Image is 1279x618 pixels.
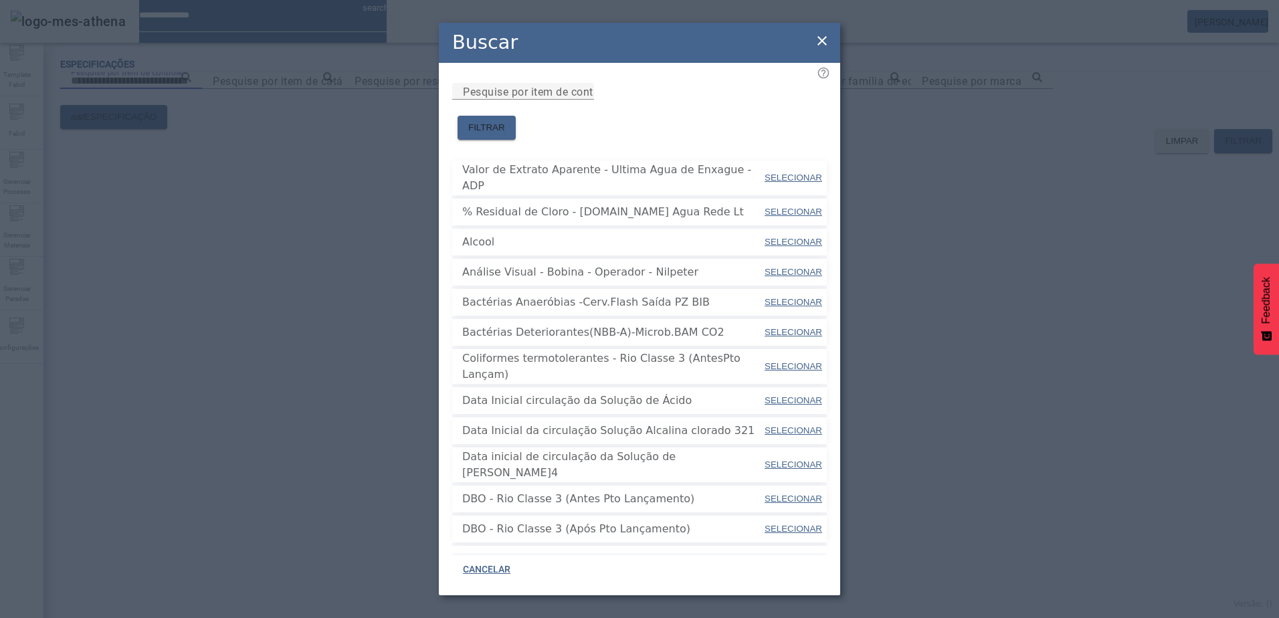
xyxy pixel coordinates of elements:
span: Data inicial de circulação da Solução de [PERSON_NAME]4 [462,449,763,481]
button: SELECIONAR [763,354,823,379]
span: DBO - Rio Classe 3 (Antes Pto Lançamento) [462,491,763,507]
span: SELECIONAR [765,459,822,470]
button: SELECIONAR [763,230,823,254]
span: SELECIONAR [765,173,822,183]
span: DBO - Rio Classe 3 (Após Pto Lançamento) [462,521,763,537]
span: SELECIONAR [765,267,822,277]
button: SELECIONAR [763,200,823,224]
button: SELECIONAR [763,517,823,541]
span: SELECIONAR [765,237,822,247]
span: SELECIONAR [765,425,822,435]
span: Data Inicial circulação da Solução de Ácido [462,393,763,409]
span: Data Inicial da circulação Solução Alcalina clorado 321 [462,423,763,439]
span: SELECIONAR [765,207,822,217]
span: Coliformes termotolerantes - Rio Classe 3 (AntesPto Lançam) [462,350,763,383]
span: CANCELAR [463,563,510,577]
h2: Buscar [452,28,518,57]
span: FILTRAR [468,121,505,134]
span: SELECIONAR [765,395,822,405]
button: SELECIONAR [763,453,823,477]
span: SELECIONAR [765,361,822,371]
button: SELECIONAR [763,290,823,314]
mat-label: Pesquise por item de controle [463,85,612,98]
button: CANCELAR [452,558,521,582]
button: Feedback - Mostrar pesquisa [1254,264,1279,354]
button: SELECIONAR [763,419,823,443]
span: SELECIONAR [765,327,822,337]
span: SELECIONAR [765,297,822,307]
span: SELECIONAR [765,494,822,504]
button: FILTRAR [458,116,516,140]
span: Alcool [462,234,763,250]
span: Bactérias Anaeróbias -Cerv.Flash Saída PZ BIB [462,294,763,310]
button: SELECIONAR [763,260,823,284]
span: Bactérias Deteriorantes(NBB-A)-Microb.BAM CO2 [462,324,763,340]
button: SELECIONAR [763,166,823,190]
span: Valor de Extrato Aparente - Ultima Agua de Enxague - ADP [462,162,763,194]
span: % Residual de Cloro - [DOMAIN_NAME] Agua Rede Lt [462,204,763,220]
button: SELECIONAR [763,487,823,511]
span: SELECIONAR [765,524,822,534]
span: Análise Visual - Bobina - Operador - Nilpeter [462,264,763,280]
button: SELECIONAR [763,389,823,413]
span: Feedback [1260,277,1272,324]
button: SELECIONAR [763,320,823,344]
